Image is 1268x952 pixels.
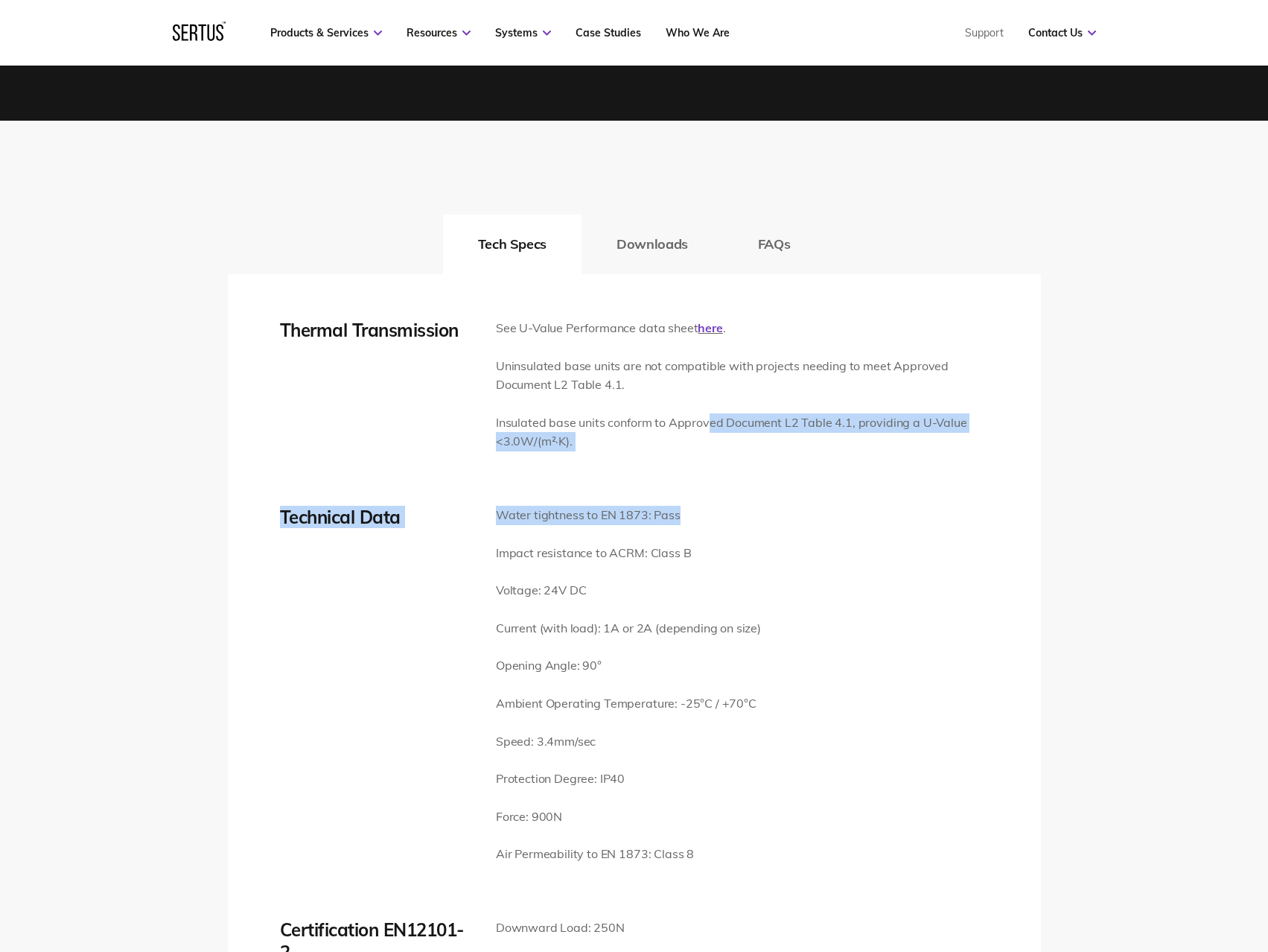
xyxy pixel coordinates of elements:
p: See U-Value Performance data sheet . [496,319,989,338]
p: Voltage: 24V DC [496,581,761,600]
div: Technical Data [280,506,474,528]
a: Who We Are [666,26,730,39]
a: Support [965,26,1004,39]
p: Air Permeability to EN 1873: Class 8 [496,845,761,864]
button: FAQs [723,215,826,274]
a: Products & Services [270,26,382,39]
iframe: Chat Widget [1000,779,1268,952]
a: Systems [495,26,551,39]
p: Insulated base units conform to Approved Document L2 Table 4.1, providing a U-Value <3.0W/(m²·K). [496,413,989,451]
p: Ambient Operating Temperature: -25°C / +70°C [496,694,761,714]
button: Downloads [582,215,723,274]
p: Force: 900N [496,807,761,827]
p: Protection Degree: IP40 [496,769,761,789]
a: Resources [407,26,471,39]
p: Speed: 3.4mm/sec [496,732,761,752]
div: Thermal Transmission [280,319,474,341]
a: here [698,320,722,335]
p: Current (with load): 1A or 2A (depending on size) [496,619,761,638]
p: Water tightness to EN 1873: Pass [496,506,761,525]
p: Downward Load: 250N [496,918,681,938]
p: Uninsulated base units are not compatible with projects needing to meet Approved Document L2 Tabl... [496,357,989,395]
a: Case Studies [576,26,641,39]
a: Contact Us [1028,26,1096,39]
p: Impact resistance to ACRM: Class B [496,544,761,563]
p: Opening Angle: 90° [496,656,761,676]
